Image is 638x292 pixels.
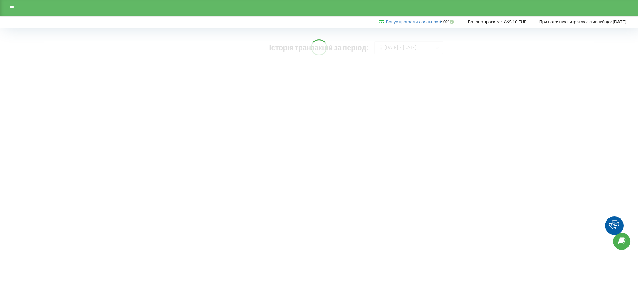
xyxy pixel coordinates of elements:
a: Бонус програми лояльності [386,19,441,24]
strong: 0% [443,19,455,24]
span: Баланс проєкту: [468,19,501,24]
span: : [386,19,442,24]
span: При поточних витратах активний до: [539,19,612,24]
strong: [DATE] [613,19,626,24]
strong: 1 665,10 EUR [501,19,527,24]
